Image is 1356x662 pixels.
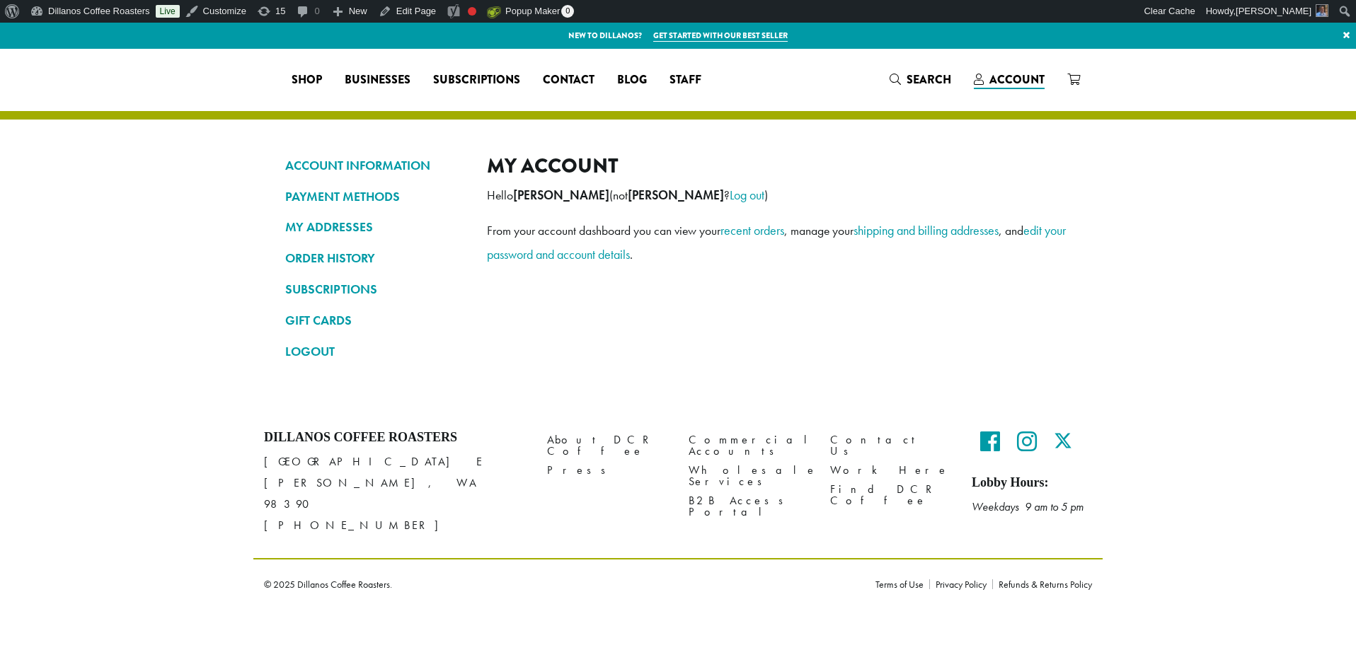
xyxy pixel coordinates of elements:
[561,5,574,18] span: 0
[345,71,410,89] span: Businesses
[513,187,609,203] strong: [PERSON_NAME]
[285,185,466,209] a: PAYMENT METHODS
[830,461,950,480] a: Work Here
[468,7,476,16] div: Focus keyphrase not set
[628,187,724,203] strong: [PERSON_NAME]
[989,71,1045,88] span: Account
[653,30,788,42] a: Get started with our best seller
[156,5,180,18] a: Live
[658,69,713,91] a: Staff
[285,308,466,332] a: GIFT CARDS
[292,71,322,89] span: Shop
[670,71,701,89] span: Staff
[487,153,1071,178] h2: My account
[285,215,466,239] a: MY ADDRESSES
[264,451,526,536] p: [GEOGRAPHIC_DATA] E [PERSON_NAME], WA 98390 [PHONE_NUMBER]
[543,71,594,89] span: Contact
[280,69,333,91] a: Shop
[433,71,520,89] span: Subscriptions
[617,71,647,89] span: Blog
[929,579,992,589] a: Privacy Policy
[689,430,809,460] a: Commercial Accounts
[854,222,999,238] a: shipping and billing addresses
[830,430,950,460] a: Contact Us
[972,499,1084,514] em: Weekdays 9 am to 5 pm
[878,68,963,91] a: Search
[907,71,951,88] span: Search
[547,461,667,480] a: Press
[264,430,526,446] h4: Dillanos Coffee Roasters
[1337,23,1356,48] a: ×
[830,480,950,511] a: Find DCR Coffee
[285,277,466,301] a: SUBSCRIPTIONS
[285,153,466,178] a: ACCOUNT INFORMATION
[689,461,809,492] a: Wholesale Services
[875,579,929,589] a: Terms of Use
[972,475,1092,491] h5: Lobby Hours:
[1236,6,1311,16] span: [PERSON_NAME]
[730,187,764,203] a: Log out
[689,492,809,522] a: B2B Access Portal
[720,222,784,238] a: recent orders
[487,183,1071,207] p: Hello (not ? )
[285,153,466,375] nav: Account pages
[285,246,466,270] a: ORDER HISTORY
[285,339,466,364] a: LOGOUT
[547,430,667,460] a: About DCR Coffee
[992,579,1092,589] a: Refunds & Returns Policy
[487,219,1071,267] p: From your account dashboard you can view your , manage your , and .
[264,579,854,589] p: © 2025 Dillanos Coffee Roasters.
